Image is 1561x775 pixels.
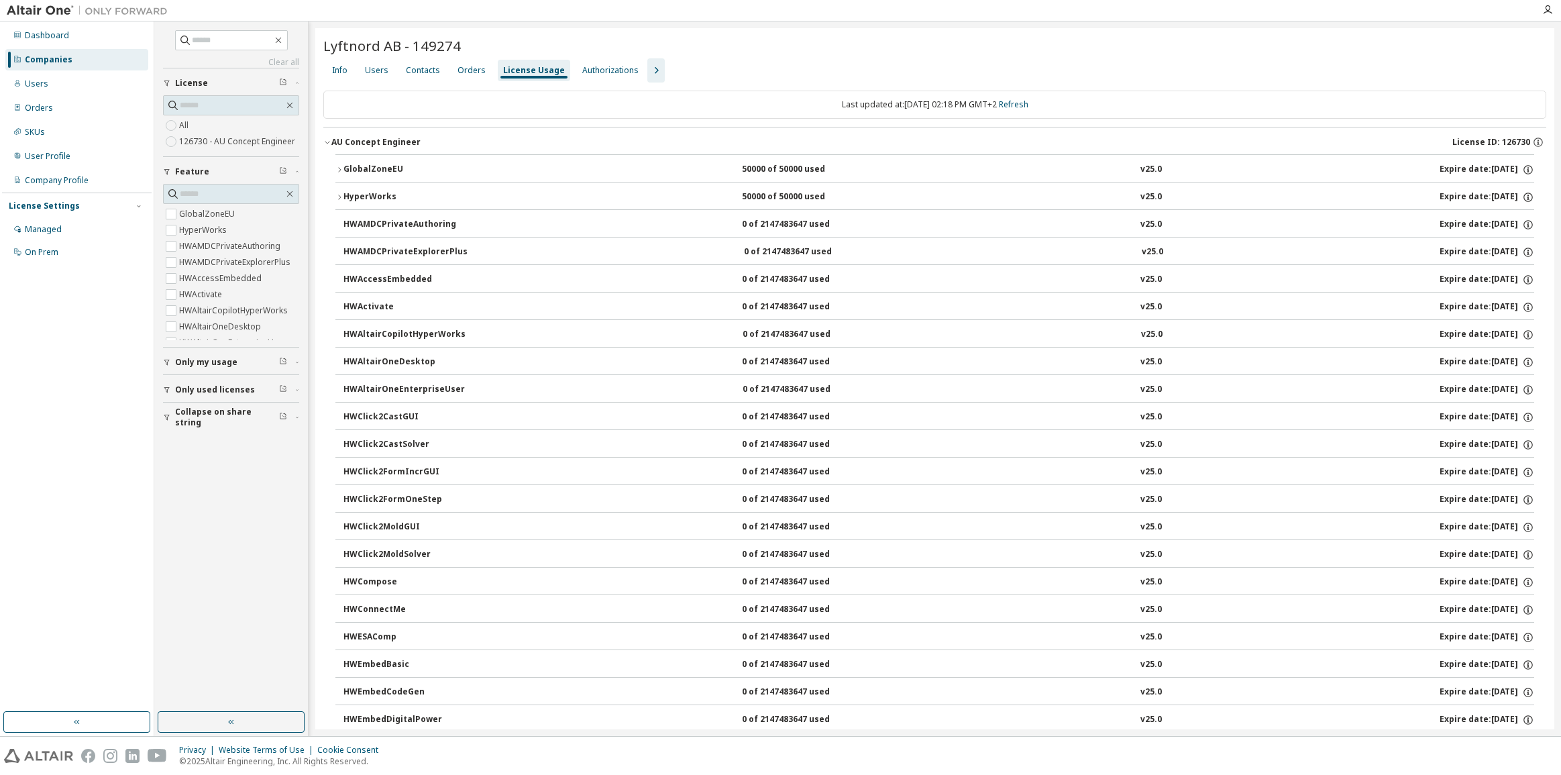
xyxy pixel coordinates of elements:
button: Feature [163,157,299,187]
div: Expire date: [DATE] [1440,521,1534,533]
div: 0 of 2147483647 used [742,631,863,643]
label: HWActivate [179,287,225,303]
div: Orders [457,65,486,76]
div: 0 of 2147483647 used [742,494,863,506]
button: HWESAComp0 of 2147483647 usedv25.0Expire date:[DATE] [343,623,1534,652]
div: License Usage [503,65,565,76]
div: Authorizations [582,65,639,76]
div: v25.0 [1140,219,1162,231]
span: License [175,78,208,89]
div: Orders [25,103,53,113]
label: HWAltairOneDesktop [179,319,264,335]
div: Website Terms of Use [219,745,317,756]
button: HWAMDCPrivateAuthoring0 of 2147483647 usedv25.0Expire date:[DATE] [343,210,1534,240]
div: HWESAComp [343,631,464,643]
div: Expire date: [DATE] [1440,191,1534,203]
a: Refresh [999,99,1028,110]
span: License ID: 126730 [1452,137,1530,148]
div: Users [365,65,388,76]
span: Lyftnord AB - 149274 [323,36,461,55]
div: v25.0 [1140,521,1162,533]
span: Clear filter [279,78,287,89]
span: Clear filter [279,357,287,368]
button: HWConnectMe0 of 2147483647 usedv25.0Expire date:[DATE] [343,595,1534,625]
div: HWClick2FormIncrGUI [343,466,464,478]
div: Expire date: [DATE] [1440,659,1534,671]
div: Expire date: [DATE] [1440,301,1534,313]
div: 0 of 2147483647 used [742,659,863,671]
div: v25.0 [1140,686,1162,699]
div: 0 of 2147483647 used [742,411,863,423]
span: Only my usage [175,357,237,368]
label: 126730 - AU Concept Engineer [179,134,298,150]
div: Expire date: [DATE] [1440,356,1534,368]
div: On Prem [25,247,58,258]
img: instagram.svg [103,749,117,763]
div: 0 of 2147483647 used [742,714,863,726]
img: youtube.svg [148,749,167,763]
div: HWEmbedCodeGen [343,686,464,699]
div: HWClick2MoldSolver [343,549,464,561]
div: v25.0 [1141,329,1163,341]
div: HWClick2MoldGUI [343,521,464,533]
div: HWConnectMe [343,604,464,616]
div: 0 of 2147483647 used [742,356,863,368]
div: v25.0 [1140,439,1162,451]
div: Expire date: [DATE] [1440,466,1534,478]
div: v25.0 [1140,164,1162,176]
button: HyperWorks50000 of 50000 usedv25.0Expire date:[DATE] [335,183,1534,212]
div: v25.0 [1140,576,1162,588]
span: Collapse on share string [175,407,279,428]
div: v25.0 [1140,301,1162,313]
button: HWClick2FormIncrGUI0 of 2147483647 usedv25.0Expire date:[DATE] [343,458,1534,487]
div: HWAltairOneEnterpriseUser [343,384,465,396]
button: HWClick2MoldGUI0 of 2147483647 usedv25.0Expire date:[DATE] [343,513,1534,542]
div: SKUs [25,127,45,138]
div: v25.0 [1140,356,1162,368]
button: HWClick2MoldSolver0 of 2147483647 usedv25.0Expire date:[DATE] [343,540,1534,570]
span: Clear filter [279,166,287,177]
button: HWActivate0 of 2147483647 usedv25.0Expire date:[DATE] [343,293,1534,322]
button: HWAltairOneDesktop0 of 2147483647 usedv25.0Expire date:[DATE] [343,348,1534,377]
div: Cookie Consent [317,745,386,756]
div: v25.0 [1140,274,1162,286]
div: 50000 of 50000 used [742,164,863,176]
button: HWClick2CastSolver0 of 2147483647 usedv25.0Expire date:[DATE] [343,430,1534,460]
div: License Settings [9,201,80,211]
button: Only used licenses [163,375,299,405]
button: License [163,68,299,98]
div: 0 of 2147483647 used [742,604,863,616]
div: Managed [25,224,62,235]
button: HWClick2CastGUI0 of 2147483647 usedv25.0Expire date:[DATE] [343,403,1534,432]
button: AU Concept EngineerLicense ID: 126730 [323,127,1546,157]
div: Expire date: [DATE] [1440,576,1534,588]
button: HWAltairOneEnterpriseUser0 of 2147483647 usedv25.0Expire date:[DATE] [343,375,1534,405]
div: Expire date: [DATE] [1440,384,1534,396]
div: HWClick2CastGUI [343,411,464,423]
div: User Profile [25,151,70,162]
label: All [179,117,191,134]
div: Expire date: [DATE] [1440,686,1534,699]
div: Expire date: [DATE] [1440,219,1534,231]
div: HWAltairOneDesktop [343,356,464,368]
div: v25.0 [1140,714,1162,726]
div: HWEmbedDigitalPower [343,714,464,726]
div: HWCompose [343,576,464,588]
div: Company Profile [25,175,89,186]
button: HWAMDCPrivateExplorerPlus0 of 2147483647 usedv25.0Expire date:[DATE] [343,238,1534,267]
div: Companies [25,54,72,65]
button: GlobalZoneEU50000 of 50000 usedv25.0Expire date:[DATE] [335,155,1534,185]
button: HWAccessEmbedded0 of 2147483647 usedv25.0Expire date:[DATE] [343,265,1534,295]
div: v25.0 [1140,466,1162,478]
div: v25.0 [1140,631,1162,643]
div: v25.0 [1140,659,1162,671]
span: Feature [175,166,209,177]
div: 0 of 2147483647 used [743,329,863,341]
label: HWAMDCPrivateExplorerPlus [179,254,293,270]
span: Only used licenses [175,384,255,395]
div: v25.0 [1140,494,1162,506]
div: v25.0 [1140,411,1162,423]
div: Expire date: [DATE] [1440,494,1534,506]
div: Expire date: [DATE] [1440,714,1534,726]
div: Expire date: [DATE] [1440,439,1534,451]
